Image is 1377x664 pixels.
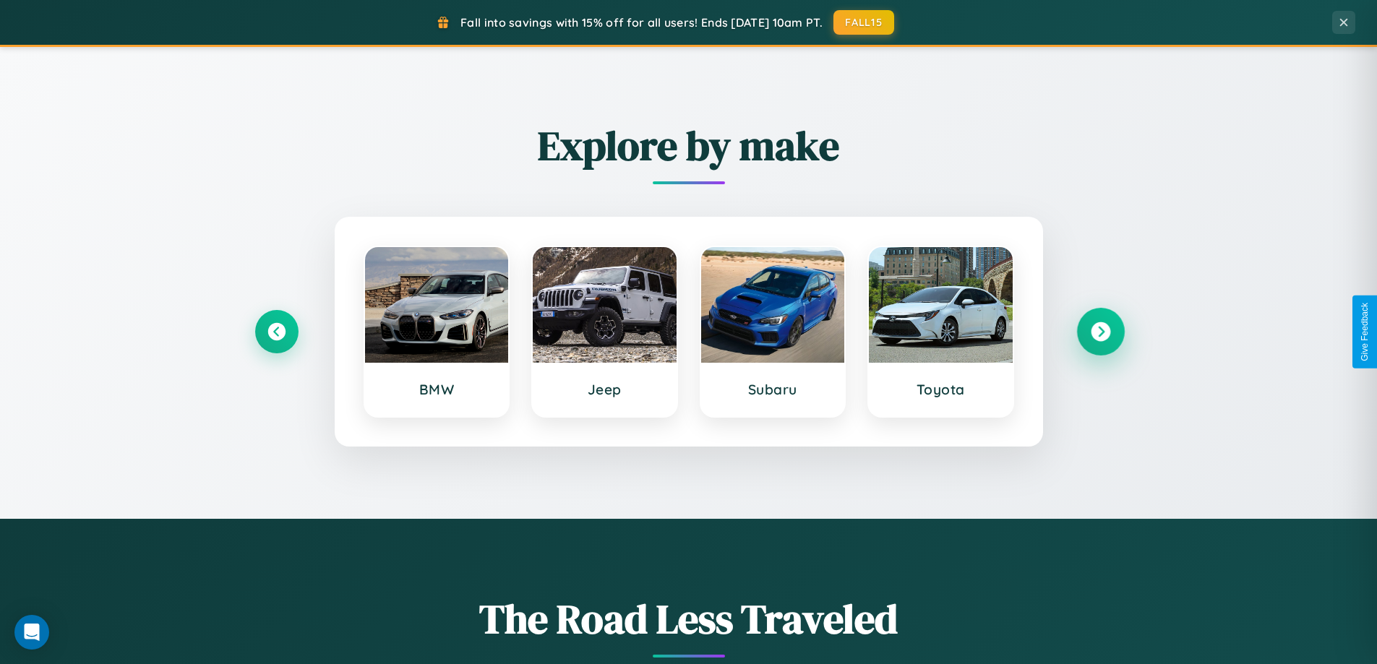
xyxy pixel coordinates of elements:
h2: Explore by make [255,118,1123,173]
h3: Subaru [716,381,831,398]
h1: The Road Less Traveled [255,591,1123,647]
div: Open Intercom Messenger [14,615,49,650]
h3: BMW [379,381,494,398]
h3: Toyota [883,381,998,398]
div: Give Feedback [1360,303,1370,361]
h3: Jeep [547,381,662,398]
span: Fall into savings with 15% off for all users! Ends [DATE] 10am PT. [460,15,823,30]
button: FALL15 [833,10,894,35]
